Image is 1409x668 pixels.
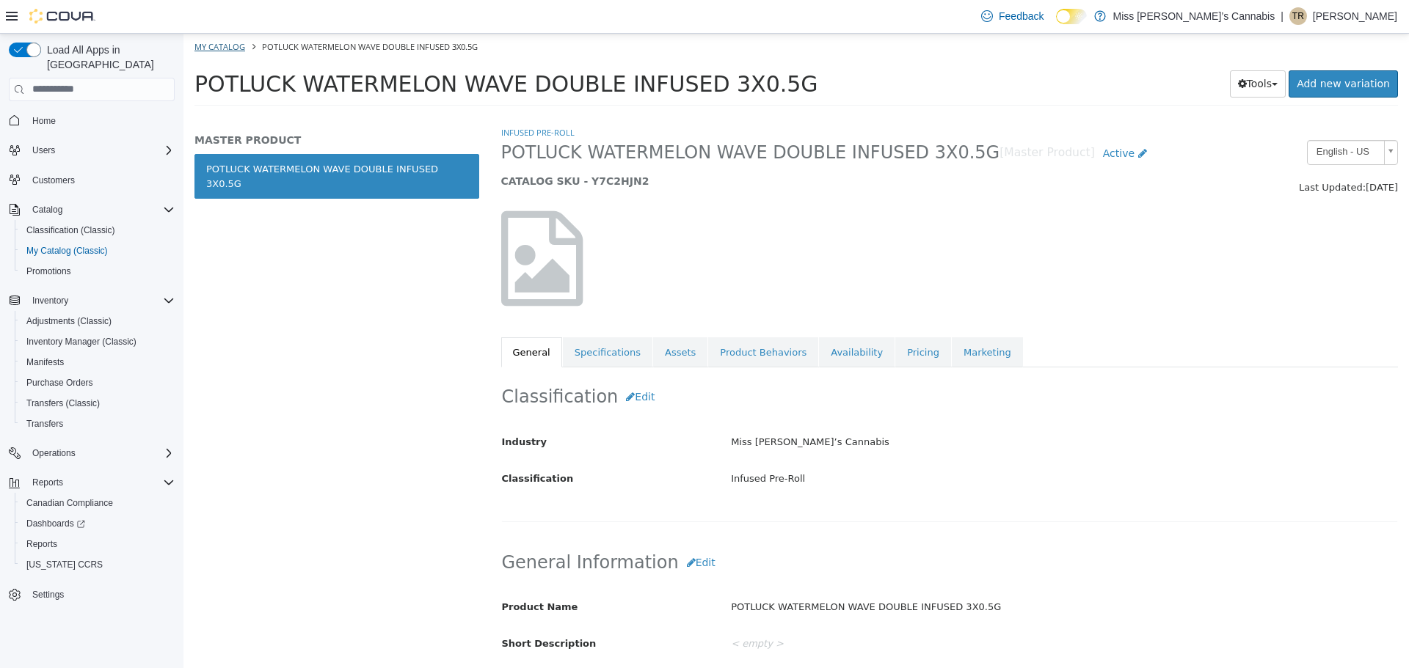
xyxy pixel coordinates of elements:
[21,263,77,280] a: Promotions
[79,7,294,18] span: POTLUCK WATERMELON WAVE DOUBLE INFUSED 3X0.5G
[536,396,1225,422] div: Miss [PERSON_NAME]’s Cannabis
[26,315,112,327] span: Adjustments (Classic)
[21,374,175,392] span: Purchase Orders
[999,9,1044,23] span: Feedback
[26,292,175,309] span: Inventory
[816,114,911,125] small: [Master Product]
[21,333,175,350] span: Inventory Manager (Classic)
[536,598,1225,623] div: < empty >
[3,443,181,463] button: Operations
[26,201,68,219] button: Catalog
[318,403,364,414] span: Industry
[1292,7,1304,25] span: TR
[712,304,768,334] a: Pricing
[1115,148,1182,159] span: Last Updated:
[1105,37,1215,64] a: Add new variation
[26,111,175,130] span: Home
[26,474,175,491] span: Reports
[26,418,63,430] span: Transfers
[21,494,175,512] span: Canadian Compliance
[15,493,181,513] button: Canadian Compliance
[26,377,93,389] span: Purchase Orders
[495,515,540,543] button: Edit
[26,292,74,309] button: Inventory
[26,497,113,509] span: Canadian Compliance
[26,172,81,189] a: Customers
[26,397,100,409] span: Transfers (Classic)
[21,415,69,433] a: Transfers
[21,515,175,532] span: Dashboards
[15,513,181,534] a: Dashboards
[26,142,175,159] span: Users
[21,312,117,330] a: Adjustments (Classic)
[21,515,91,532] a: Dashboards
[15,352,181,372] button: Manifests
[768,304,840,334] a: Marketing
[32,477,63,488] span: Reports
[15,393,181,414] button: Transfers (Classic)
[1056,24,1057,25] span: Dark Mode
[911,106,972,133] a: Active
[21,242,175,260] span: My Catalog (Classic)
[26,518,85,529] span: Dashboards
[32,204,62,216] span: Catalog
[21,221,121,239] a: Classification (Classic)
[1182,148,1215,159] span: [DATE]
[318,304,379,334] a: General
[1124,107,1195,130] span: English - US
[3,290,181,311] button: Inventory
[26,201,175,219] span: Catalog
[11,7,62,18] a: My Catalog
[318,93,391,104] a: Infused Pre-Roll
[26,444,81,462] button: Operations
[26,444,175,462] span: Operations
[15,534,181,554] button: Reports
[318,568,395,579] span: Product Name
[21,494,119,512] a: Canadian Compliance
[21,394,175,412] span: Transfers (Classic)
[536,433,1225,458] div: Infused Pre-Roll
[15,261,181,282] button: Promotions
[26,112,62,130] a: Home
[11,37,635,63] span: POTLUCK WATERMELON WAVE DOUBLE INFUSED 3X0.5G
[434,350,479,377] button: Edit
[26,559,103,570] span: [US_STATE] CCRS
[26,336,136,348] span: Inventory Manager (Classic)
[15,372,181,393] button: Purchase Orders
[21,353,70,371] a: Manifests
[21,415,175,433] span: Transfers
[1124,106,1215,131] a: English - US
[536,561,1225,587] div: POTLUCK WATERMELON WAVE DOUBLE INFUSED 3X0.5G
[975,1,1049,31] a: Feedback
[41,43,175,72] span: Load All Apps in [GEOGRAPHIC_DATA]
[21,374,99,392] a: Purchase Orders
[32,589,64,601] span: Settings
[26,245,108,257] span: My Catalog (Classic)
[21,312,175,330] span: Adjustments (Classic)
[21,221,175,239] span: Classification (Classic)
[21,556,175,573] span: Washington CCRS
[15,414,181,434] button: Transfers
[11,120,296,165] a: POTLUCK WATERMELON WAVE DOUBLE INFUSED 3X0.5G
[32,115,56,127] span: Home
[379,304,469,334] a: Specifications
[26,224,115,236] span: Classification (Classic)
[1046,37,1103,64] button: Tools
[3,110,181,131] button: Home
[26,171,175,189] span: Customers
[15,220,181,241] button: Classification (Classic)
[1313,7,1397,25] p: [PERSON_NAME]
[525,304,635,334] a: Product Behaviors
[26,474,69,491] button: Reports
[15,554,181,575] button: [US_STATE] CCRS
[21,535,63,553] a: Reports
[21,353,175,371] span: Manifests
[318,141,985,154] h5: CATALOG SKU - Y7C2HJN2
[26,356,64,368] span: Manifests
[26,142,61,159] button: Users
[29,9,95,23] img: Cova
[26,586,70,603] a: Settings
[32,447,76,459] span: Operations
[636,304,711,334] a: Availability
[32,295,68,307] span: Inventory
